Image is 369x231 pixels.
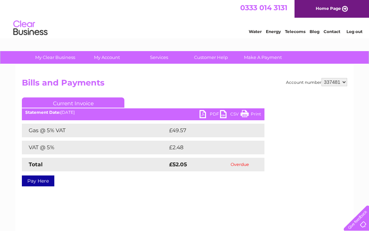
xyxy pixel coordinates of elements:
strong: Total [29,161,43,168]
a: My Account [79,51,135,64]
a: Blog [310,29,319,34]
a: Contact [324,29,340,34]
div: Clear Business is a trading name of Verastar Limited (registered in [GEOGRAPHIC_DATA] No. 3667643... [24,4,346,33]
a: Services [131,51,187,64]
a: Customer Help [183,51,239,64]
a: Make A Payment [235,51,291,64]
td: £2.48 [167,141,249,154]
a: Telecoms [285,29,305,34]
a: Print [241,110,261,120]
td: £49.57 [167,124,250,137]
a: CSV [220,110,241,120]
a: 0333 014 3131 [240,3,287,12]
b: Statement Date: [25,110,60,115]
div: Account number [286,78,347,86]
strong: £52.05 [169,161,187,168]
img: logo.png [13,18,48,38]
a: Current Invoice [22,97,124,108]
td: Gas @ 5% VAT [22,124,167,137]
a: Water [249,29,262,34]
a: PDF [200,110,220,120]
a: My Clear Business [27,51,83,64]
td: Overdue [215,158,264,171]
h2: Bills and Payments [22,78,347,91]
td: VAT @ 5% [22,141,167,154]
a: Log out [346,29,363,34]
div: [DATE] [22,110,264,115]
a: Energy [266,29,281,34]
a: Pay Here [22,175,54,186]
